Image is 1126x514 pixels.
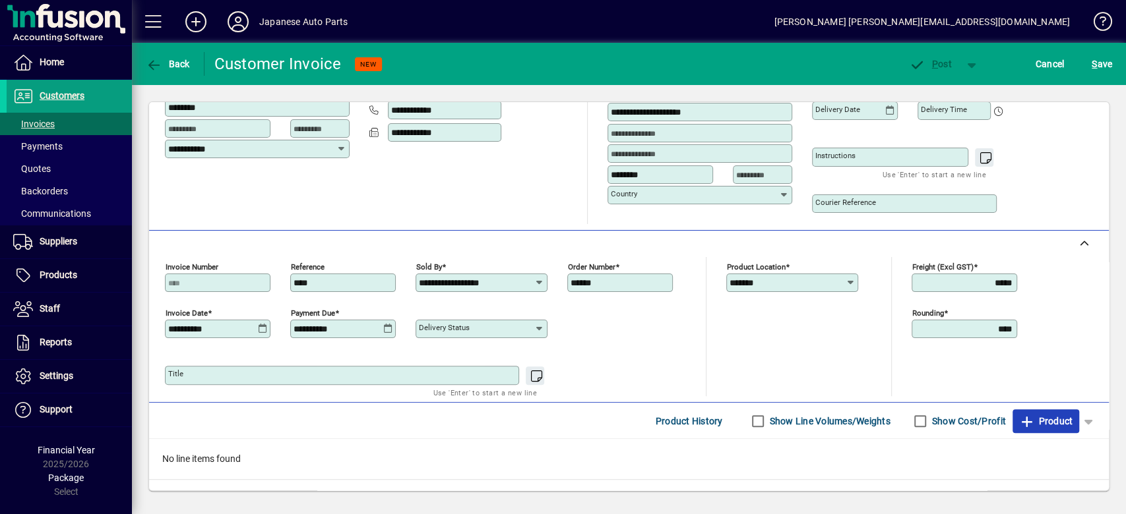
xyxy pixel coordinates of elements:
[40,370,73,381] span: Settings
[217,10,259,34] button: Profile
[902,52,958,76] button: Post
[767,414,891,428] label: Show Line Volumes/Weights
[7,293,132,326] a: Staff
[774,11,1070,32] div: [PERSON_NAME] [PERSON_NAME][EMAIL_ADDRESS][DOMAIN_NAME]
[912,308,944,318] mat-label: Rounding
[149,439,1109,479] div: No line items found
[912,262,974,271] mat-label: Freight (excl GST)
[7,225,132,258] a: Suppliers
[1092,53,1112,74] span: ave
[48,472,84,483] span: Package
[146,59,190,69] span: Back
[815,151,856,160] mat-label: Instructions
[7,360,132,393] a: Settings
[40,90,84,101] span: Customers
[13,186,68,196] span: Backorders
[259,11,348,32] div: Japanese Auto Parts
[7,135,132,157] a: Payments
[815,198,876,207] mat-label: Courier Reference
[7,180,132,202] a: Backorders
[7,157,132,180] a: Quotes
[291,308,335,318] mat-label: Payment due
[175,10,217,34] button: Add
[815,105,860,114] mat-label: Delivery date
[13,208,91,219] span: Communications
[1088,52,1115,76] button: Save
[40,337,72,347] span: Reports
[1092,59,1097,69] span: S
[7,326,132,359] a: Reports
[1013,409,1079,433] button: Product
[40,303,60,314] span: Staff
[727,262,786,271] mat-label: Product location
[214,53,342,74] div: Customer Invoice
[650,409,728,433] button: Product History
[38,445,95,455] span: Financial Year
[932,59,938,69] span: P
[166,262,218,271] mat-label: Invoice number
[7,259,132,292] a: Products
[142,52,193,76] button: Back
[656,411,723,432] span: Product History
[419,323,470,332] mat-label: Delivery status
[40,270,77,280] span: Products
[1032,52,1068,76] button: Cancel
[909,59,952,69] span: ost
[7,113,132,135] a: Invoices
[7,46,132,79] a: Home
[416,262,442,271] mat-label: Sold by
[7,202,132,225] a: Communications
[1083,3,1110,45] a: Knowledge Base
[433,385,537,400] mat-hint: Use 'Enter' to start a new line
[168,369,183,378] mat-label: Title
[40,404,73,414] span: Support
[7,393,132,426] a: Support
[1036,53,1065,74] span: Cancel
[360,60,377,69] span: NEW
[883,167,986,182] mat-hint: Use 'Enter' to start a new line
[40,57,64,67] span: Home
[132,52,204,76] app-page-header-button: Back
[568,262,615,271] mat-label: Order number
[13,119,55,129] span: Invoices
[40,236,77,246] span: Suppliers
[1019,411,1073,432] span: Product
[166,308,208,318] mat-label: Invoice date
[929,414,1006,428] label: Show Cost/Profit
[611,189,637,198] mat-label: Country
[13,163,51,174] span: Quotes
[291,262,325,271] mat-label: Reference
[13,141,63,152] span: Payments
[921,105,967,114] mat-label: Delivery time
